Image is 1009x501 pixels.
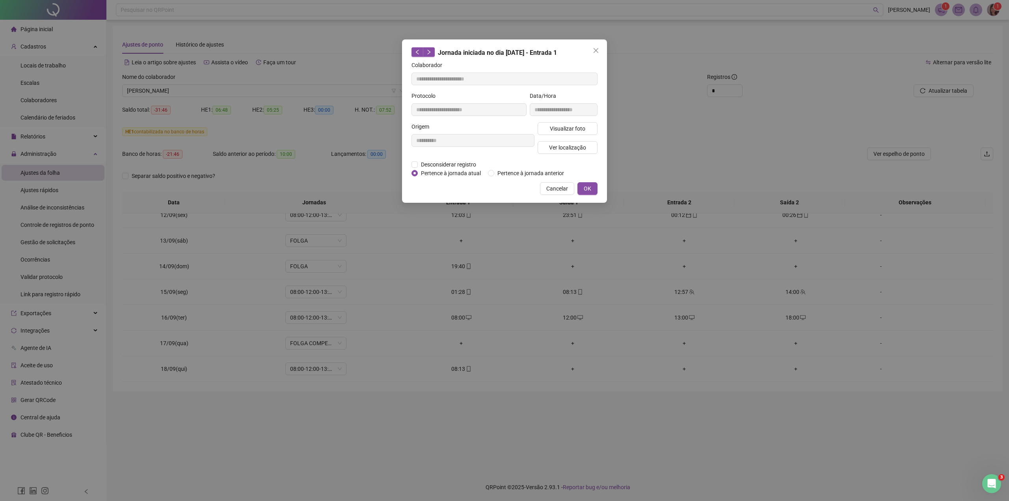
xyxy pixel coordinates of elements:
label: Colaborador [411,61,447,69]
button: Visualizar foto [538,122,598,135]
span: left [415,49,420,55]
label: Origem [411,122,434,131]
div: Jornada iniciada no dia [DATE] - Entrada 1 [411,47,598,58]
span: Visualizar foto [550,124,585,133]
span: close [593,47,599,54]
button: right [423,47,435,57]
label: Protocolo [411,92,441,100]
button: Ver localização [538,141,598,154]
span: Ver localização [549,143,586,152]
span: Cancelar [546,184,568,193]
span: right [426,49,432,55]
button: Cancelar [540,182,574,195]
span: 3 [998,474,1005,480]
span: Pertence à jornada atual [418,169,484,178]
iframe: Intercom live chat [982,474,1001,493]
button: Close [590,44,602,57]
span: Desconsiderar registro [418,160,479,169]
button: left [411,47,423,57]
label: Data/Hora [530,92,561,100]
span: OK [584,184,591,193]
span: Pertence à jornada anterior [494,169,567,178]
button: OK [577,182,598,195]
